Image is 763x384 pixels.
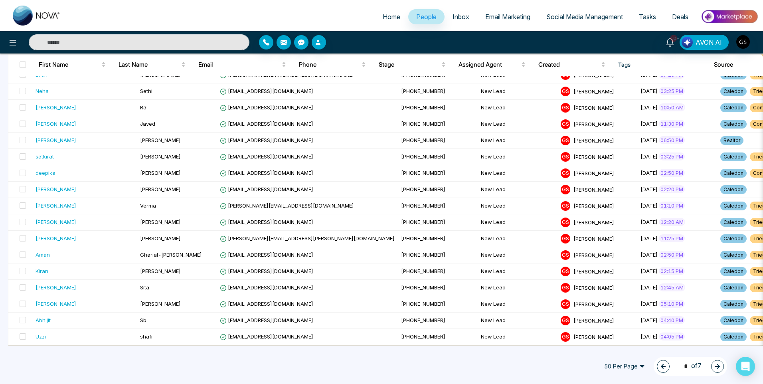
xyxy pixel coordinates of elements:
[659,202,685,210] span: 01:10 PM
[672,13,688,21] span: Deals
[640,333,658,340] span: [DATE]
[445,9,477,24] a: Inbox
[573,268,614,274] span: [PERSON_NAME]
[401,137,445,143] span: [PHONE_NUMBER]
[478,182,557,198] td: New Lead
[532,53,612,76] th: Created
[680,35,729,50] button: AVON AI
[659,152,685,160] span: 03:25 PM
[561,136,570,145] span: G S
[375,9,408,24] a: Home
[640,301,658,307] span: [DATE]
[599,360,650,373] span: 50 Per Page
[720,136,743,145] span: Realtor
[736,357,755,376] div: Open Intercom Messenger
[140,317,146,323] span: Sb
[140,170,181,176] span: [PERSON_NAME]
[401,268,445,274] span: [PHONE_NUMBER]
[36,136,76,144] div: [PERSON_NAME]
[401,317,445,323] span: [PHONE_NUMBER]
[383,13,400,21] span: Home
[220,219,313,225] span: [EMAIL_ADDRESS][DOMAIN_NAME]
[36,251,50,259] div: Aman
[36,316,51,324] div: Abhijit
[140,153,181,160] span: [PERSON_NAME]
[720,300,747,309] span: Caledon
[220,104,313,111] span: [EMAIL_ADDRESS][DOMAIN_NAME]
[720,234,747,243] span: Caledon
[198,60,280,69] span: Email
[720,251,747,259] span: Caledon
[640,121,658,127] span: [DATE]
[561,332,570,342] span: G S
[220,186,313,192] span: [EMAIL_ADDRESS][DOMAIN_NAME]
[659,234,685,242] span: 11:25 PM
[640,153,658,160] span: [DATE]
[220,71,354,78] span: [PERSON_NAME][EMAIL_ADDRESS][DOMAIN_NAME]
[640,88,658,94] span: [DATE]
[640,104,658,111] span: [DATE]
[670,35,677,42] span: 10+
[220,268,313,274] span: [EMAIL_ADDRESS][DOMAIN_NAME]
[640,186,658,192] span: [DATE]
[220,317,313,323] span: [EMAIL_ADDRESS][DOMAIN_NAME]
[220,251,313,258] span: [EMAIL_ADDRESS][DOMAIN_NAME]
[561,119,570,129] span: G S
[140,202,156,209] span: Verma
[478,198,557,214] td: New Lead
[36,234,76,242] div: [PERSON_NAME]
[36,152,54,160] div: satkirat
[659,316,685,324] span: 04:40 PM
[140,301,181,307] span: [PERSON_NAME]
[659,169,685,177] span: 02:50 PM
[561,103,570,113] span: G S
[659,218,685,226] span: 12:20 AM
[736,35,750,49] img: User Avatar
[453,13,469,21] span: Inbox
[36,185,76,193] div: [PERSON_NAME]
[401,104,445,111] span: [PHONE_NUMBER]
[573,137,614,143] span: [PERSON_NAME]
[573,153,614,160] span: [PERSON_NAME]
[478,313,557,329] td: New Lead
[561,267,570,276] span: G S
[561,299,570,309] span: G S
[659,103,685,111] span: 10:50 AM
[401,284,445,291] span: [PHONE_NUMBER]
[36,300,76,308] div: [PERSON_NAME]
[478,214,557,231] td: New Lead
[573,88,614,94] span: [PERSON_NAME]
[561,185,570,194] span: G S
[640,137,658,143] span: [DATE]
[573,121,614,127] span: [PERSON_NAME]
[720,283,747,292] span: Caledon
[640,202,658,209] span: [DATE]
[401,301,445,307] span: [PHONE_NUMBER]
[573,235,614,241] span: [PERSON_NAME]
[401,251,445,258] span: [PHONE_NUMBER]
[220,170,313,176] span: [EMAIL_ADDRESS][DOMAIN_NAME]
[720,87,747,96] span: Caledon
[140,219,181,225] span: [PERSON_NAME]
[140,251,202,258] span: Gharial-[PERSON_NAME]
[401,121,445,127] span: [PHONE_NUMBER]
[561,218,570,227] span: G S
[36,120,76,128] div: [PERSON_NAME]
[573,104,614,111] span: [PERSON_NAME]
[660,35,680,49] a: 10+
[452,53,532,76] th: Assigned Agent
[720,103,747,112] span: Caledon
[220,121,313,127] span: [EMAIL_ADDRESS][DOMAIN_NAME]
[561,316,570,325] span: G S
[401,170,445,176] span: [PHONE_NUMBER]
[39,60,100,69] span: First Name
[659,120,685,128] span: 11:30 PM
[640,219,658,225] span: [DATE]
[720,333,747,341] span: Caledon
[416,13,437,21] span: People
[408,9,445,24] a: People
[561,152,570,162] span: G S
[401,153,445,160] span: [PHONE_NUMBER]
[293,53,372,76] th: Phone
[220,284,313,291] span: [EMAIL_ADDRESS][DOMAIN_NAME]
